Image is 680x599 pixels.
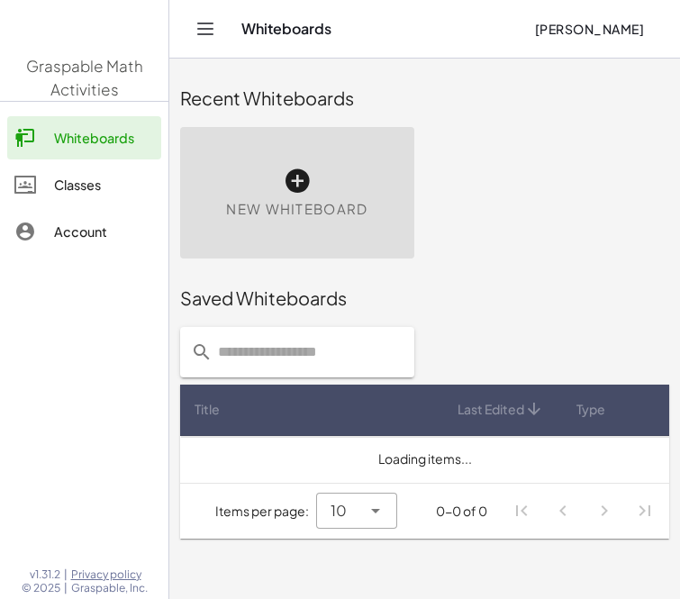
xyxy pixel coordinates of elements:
[7,163,161,206] a: Classes
[520,13,658,45] button: [PERSON_NAME]
[64,567,68,582] span: |
[26,56,143,99] span: Graspable Math Activities
[71,567,148,582] a: Privacy policy
[576,400,605,419] span: Type
[71,581,148,595] span: Graspable, Inc.
[191,341,213,363] i: prepended action
[458,400,524,419] span: Last Edited
[534,21,644,37] span: [PERSON_NAME]
[54,127,154,149] div: Whiteboards
[331,500,347,522] span: 10
[195,400,220,419] span: Title
[436,502,487,521] div: 0-0 of 0
[7,116,161,159] a: Whiteboards
[215,502,316,521] span: Items per page:
[502,491,666,532] nav: Pagination Navigation
[54,174,154,195] div: Classes
[180,436,669,483] td: Loading items...
[180,86,669,111] div: Recent Whiteboards
[226,199,367,220] span: New Whiteboard
[54,221,154,242] div: Account
[180,286,669,311] div: Saved Whiteboards
[7,210,161,253] a: Account
[191,14,220,43] button: Toggle navigation
[30,567,60,582] span: v1.31.2
[64,581,68,595] span: |
[22,581,60,595] span: © 2025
